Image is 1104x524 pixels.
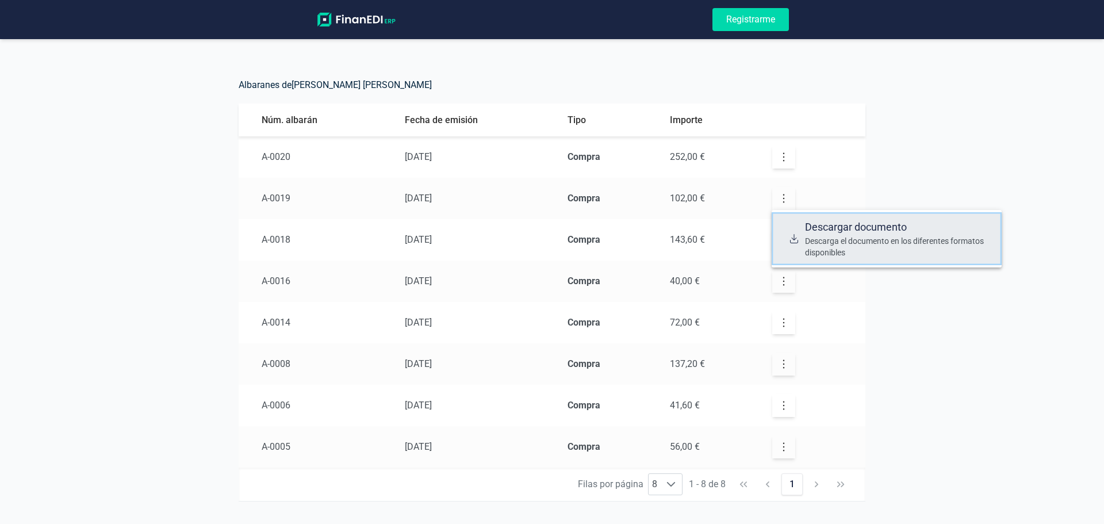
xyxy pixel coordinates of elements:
[262,114,317,125] span: Núm. albarán
[712,8,789,31] button: Registrarme
[239,76,865,104] h5: Albaranes de [PERSON_NAME] [PERSON_NAME]
[670,317,700,328] span: 72,00 €
[805,235,992,258] span: Descarga el documento en los diferentes formatos disponibles
[405,358,432,369] span: [DATE]
[684,473,730,495] span: 1 - 8 de 8
[405,441,432,452] span: [DATE]
[568,358,600,369] strong: Compra
[568,193,600,204] strong: Compra
[568,234,600,245] strong: Compra
[578,477,643,491] span: Filas por página
[262,400,290,411] span: A-0006
[405,400,432,411] span: [DATE]
[262,193,290,204] span: A-0019
[262,151,290,162] span: A-0020
[649,474,661,495] span: 8
[781,473,803,495] button: 1
[405,276,432,286] span: [DATE]
[262,317,290,328] span: A-0014
[405,193,432,204] span: [DATE]
[568,400,600,411] strong: Compra
[568,441,600,452] strong: Compra
[670,400,700,411] span: 41,60 €
[405,151,432,162] span: [DATE]
[405,114,478,125] span: Fecha de emisión
[670,276,700,286] span: 40,00 €
[670,234,705,245] span: 143,60 €
[805,219,992,235] span: Descargar documento
[670,114,703,125] span: Importe
[670,151,705,162] span: 252,00 €
[670,358,705,369] span: 137,20 €
[568,151,600,162] strong: Compra
[262,441,290,452] span: A-0005
[405,317,432,328] span: [DATE]
[262,276,290,286] span: A-0016
[568,276,600,286] strong: Compra
[670,193,705,204] span: 102,00 €
[262,234,290,245] span: A-0018
[568,317,600,328] strong: Compra
[568,114,586,125] span: Tipo
[262,358,290,369] span: A-0008
[670,441,700,452] span: 56,00 €
[315,13,398,26] img: logo
[405,234,432,245] span: [DATE]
